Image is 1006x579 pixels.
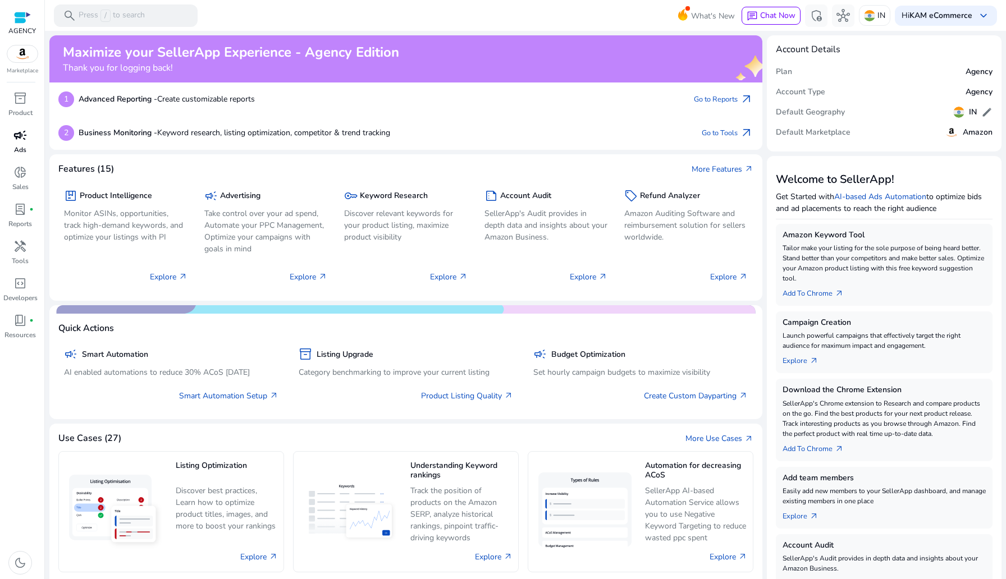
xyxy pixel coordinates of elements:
h4: Thank you for logging back! [63,63,399,73]
h5: Download the Chrome Extension [783,385,986,395]
h5: Amazon [963,128,993,137]
h5: Smart Automation [82,350,148,360]
span: code_blocks [13,277,27,290]
img: amazon.svg [945,126,958,139]
span: search [63,9,76,22]
p: Explore [570,271,607,283]
p: SellerApp's Audit provides in depth data and insights about your Amazon Business. [484,208,608,243]
p: AGENCY [8,26,36,36]
span: fiber_manual_record [29,318,34,323]
h5: Default Geography [776,108,845,117]
span: book_4 [13,314,27,327]
p: Explore [430,271,468,283]
p: Amazon Auditing Software and reimbursement solution for sellers worldwide. [624,208,748,243]
span: arrow_outward [740,126,753,140]
p: Reports [8,219,32,229]
a: Smart Automation Setup [179,390,278,402]
h5: Keyword Research [360,191,428,201]
a: Go to Reportsarrow_outward [694,91,753,107]
p: Tools [12,256,29,266]
h5: Agency [966,67,993,77]
span: campaign [13,128,27,142]
h5: Automation for decreasing ACoS [645,461,747,481]
p: SellerApp AI-based Automation Service allows you to use Negative Keyword Targeting to reduce wast... [645,485,747,544]
a: Add To Chrome [783,283,853,299]
a: Create Custom Dayparting [644,390,748,402]
a: Explore [240,551,278,563]
p: Explore [710,271,748,283]
img: amazon.svg [7,45,38,62]
h5: Account Audit [783,541,986,550]
span: key [344,189,358,203]
h5: Campaign Creation [783,318,986,328]
h5: Listing Optimization [176,461,278,481]
span: arrow_outward [504,552,513,561]
h5: Account Audit [500,191,551,201]
span: arrow_outward [179,272,188,281]
p: Create customizable reports [79,93,255,105]
span: admin_panel_settings [810,9,823,22]
span: summarize [484,189,498,203]
a: Explorearrow_outward [783,351,827,366]
p: Set hourly campaign budgets to maximize visibility [533,366,748,378]
h4: Features (15) [58,164,114,174]
span: inventory_2 [13,91,27,105]
h5: IN [969,108,977,117]
span: handyman [13,240,27,253]
span: arrow_outward [810,512,818,521]
h4: Use Cases (27) [58,433,121,444]
a: AI-based Ads Automation [834,191,926,202]
h5: Agency [966,88,993,97]
p: Track the position of products on the Amazon SERP, analyze historical rankings, pinpoint traffic-... [410,485,513,544]
h5: Understanding Keyword rankings [410,461,513,481]
a: Go to Toolsarrow_outward [702,125,753,141]
p: SellerApp's Chrome extension to Research and compare products on the go. Find the best products f... [783,398,986,439]
p: Discover relevant keywords for your product listing, maximize product visibility [344,208,468,243]
h5: Product Intelligence [80,191,152,201]
span: arrow_outward [738,552,747,561]
p: 2 [58,125,74,141]
p: Take control over your ad spend, Automate your PPC Management, Optimize your campaigns with goals... [204,208,328,255]
p: AI enabled automations to reduce 30% ACoS [DATE] [64,366,278,378]
button: hub [832,4,854,27]
img: Automation for decreasing ACoS [534,468,636,555]
p: Explore [150,271,188,283]
h4: Account Details [776,44,840,55]
button: admin_panel_settings [805,4,827,27]
h2: Maximize your SellerApp Experience - Agency Edition [63,44,399,61]
span: arrow_outward [744,164,753,173]
img: Understanding Keyword rankings [299,476,401,547]
span: inventory_2 [299,347,312,361]
span: arrow_outward [318,272,327,281]
p: Discover best practices, Learn how to optimize product titles, images, and more to boost your ran... [176,485,278,532]
p: Resources [4,330,36,340]
span: hub [836,9,850,22]
img: in.svg [953,107,964,118]
b: KAM eCommerce [909,10,972,21]
h5: Refund Analyzer [640,191,700,201]
span: arrow_outward [739,391,748,400]
span: arrow_outward [269,552,278,561]
span: arrow_outward [740,93,753,106]
span: arrow_outward [835,289,844,298]
img: in.svg [864,10,875,21]
a: Explorearrow_outward [783,506,827,522]
p: Press to search [79,10,145,22]
h5: Plan [776,67,792,77]
span: campaign [64,347,77,361]
h5: Account Type [776,88,825,97]
h4: Quick Actions [58,323,114,334]
b: Advanced Reporting - [79,94,157,104]
span: campaign [533,347,547,361]
span: campaign [204,189,218,203]
a: Explore [475,551,513,563]
a: Product Listing Quality [421,390,513,402]
p: Tailor make your listing for the sole purpose of being heard better. Stand better than your compe... [783,243,986,283]
span: What's New [691,6,735,26]
p: Category benchmarking to improve your current listing [299,366,513,378]
p: Monitor ASINs, opportunities, track high-demand keywords, and optimize your listings with PI [64,208,188,243]
h5: Advertising [220,191,260,201]
span: arrow_outward [835,444,844,453]
p: IN [877,6,885,25]
p: Developers [3,293,38,303]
